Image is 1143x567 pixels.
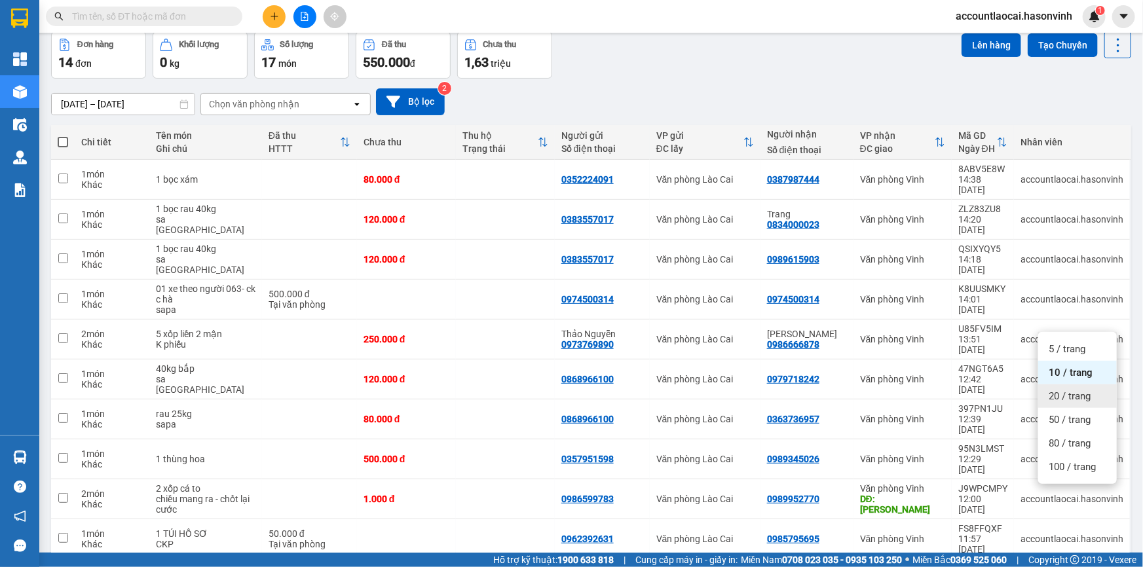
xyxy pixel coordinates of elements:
[860,374,945,384] div: Văn phòng Vinh
[958,534,1007,555] div: 11:57 [DATE]
[156,329,255,339] div: 5 xốp liền 2 mận
[69,76,316,158] h2: VP Nhận: Văn phòng Vinh
[269,539,350,549] div: Tại văn phòng
[958,334,1007,355] div: 13:51 [DATE]
[958,130,997,141] div: Mã GD
[1049,460,1096,473] span: 100 / trang
[561,414,614,424] div: 0868966100
[364,494,449,504] div: 1.000 đ
[156,204,255,214] div: 1 bọc rau 40kg
[958,283,1007,294] div: K8UUSMKY
[656,130,743,141] div: VP gửi
[280,40,314,49] div: Số lượng
[656,254,754,265] div: Văn phòng Lào Cai
[376,88,445,115] button: Bộ lọc
[860,454,945,464] div: Văn phòng Vinh
[624,553,626,567] span: |
[81,369,143,379] div: 1 món
[958,214,1007,235] div: 14:20 [DATE]
[364,174,449,185] div: 80.000 đ
[656,294,754,304] div: Văn phòng Lào Cai
[81,528,143,539] div: 1 món
[561,374,614,384] div: 0868966100
[958,414,1007,435] div: 12:39 [DATE]
[364,137,449,147] div: Chưa thu
[561,174,614,185] div: 0352224091
[156,254,255,275] div: sa pa
[635,553,738,567] span: Cung cấp máy in - giấy in:
[741,553,902,567] span: Miền Nam
[952,125,1014,160] th: Toggle SortBy
[958,454,1007,475] div: 12:29 [DATE]
[270,12,279,21] span: plus
[263,5,286,28] button: plus
[13,118,27,132] img: warehouse-icon
[1028,33,1098,57] button: Tạo Chuyến
[81,339,143,350] div: Khác
[364,414,449,424] div: 80.000 đ
[364,334,449,344] div: 250.000 đ
[860,143,935,154] div: ĐC giao
[364,254,449,265] div: 120.000 đ
[557,555,614,565] strong: 1900 633 818
[81,379,143,390] div: Khác
[11,9,28,28] img: logo-vxr
[13,52,27,66] img: dashboard-icon
[767,374,819,384] div: 0979718242
[81,209,143,219] div: 1 món
[156,528,255,539] div: 1 TÚI HỒ SƠ
[561,454,614,464] div: 0357951598
[767,294,819,304] div: 0974500314
[13,450,27,464] img: warehouse-icon
[269,528,350,539] div: 50.000 đ
[860,534,945,544] div: Văn phòng Vinh
[156,174,255,185] div: 1 bọc xám
[1021,334,1123,344] div: accountlaocai.hasonvinh
[860,174,945,185] div: Văn phòng Vinh
[1021,454,1123,464] div: accountlaocai.hasonvinh
[81,409,143,419] div: 1 món
[860,494,945,515] div: DĐ: hồng lĩnh
[160,54,167,70] span: 0
[1049,366,1093,379] span: 10 / trang
[656,174,754,185] div: Văn phòng Lào Cai
[860,294,945,304] div: Văn phòng Vinh
[156,283,255,304] div: 01 xe theo người 063- ck c hà
[958,294,1007,315] div: 14:01 [DATE]
[156,454,255,464] div: 1 thùng hoa
[269,289,350,299] div: 500.000 đ
[254,31,349,79] button: Số lượng17món
[81,179,143,190] div: Khác
[656,214,754,225] div: Văn phòng Lào Cai
[561,254,614,265] div: 0383557017
[860,214,945,225] div: Văn phòng Vinh
[1089,10,1100,22] img: icon-new-feature
[958,363,1007,374] div: 47NGT6A5
[782,555,902,565] strong: 0708 023 035 - 0935 103 250
[656,143,743,154] div: ĐC lấy
[958,403,1007,414] div: 397PN1JU
[767,219,819,230] div: 0834000023
[1021,414,1123,424] div: accountlaocai.hasonvinh
[958,164,1007,174] div: 8ABV5E8W
[853,125,952,160] th: Toggle SortBy
[767,209,847,219] div: Trang
[1038,332,1117,484] ul: Menu
[55,16,197,67] b: [PERSON_NAME] (Vinh - Sapa)
[483,40,517,49] div: Chưa thu
[958,443,1007,454] div: 95N3LMST
[1021,254,1123,265] div: accountlaocai.hasonvinh
[1118,10,1130,22] span: caret-down
[1021,174,1123,185] div: accountlaocai.hasonvinh
[958,174,1007,195] div: 14:38 [DATE]
[170,58,179,69] span: kg
[656,534,754,544] div: Văn phòng Lào Cai
[300,12,309,21] span: file-add
[1017,553,1019,567] span: |
[156,130,255,141] div: Tên món
[958,494,1007,515] div: 12:00 [DATE]
[269,299,350,310] div: Tại văn phòng
[958,204,1007,214] div: ZLZ83ZU8
[767,329,847,339] div: Phương Thủy
[561,130,643,141] div: Người gửi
